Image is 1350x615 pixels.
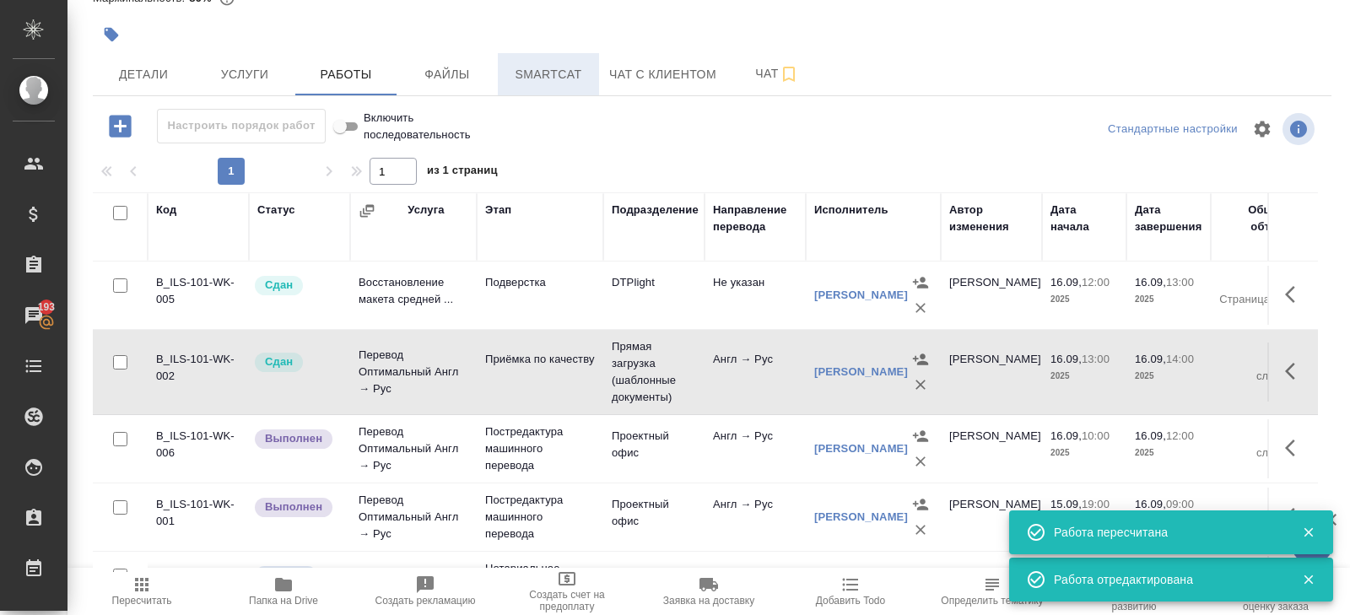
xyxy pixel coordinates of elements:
[603,419,705,478] td: Проектный офис
[506,589,628,612] span: Создать счет на предоплату
[1082,498,1110,510] p: 19:00
[1135,276,1166,289] p: 16.09,
[1050,498,1082,510] p: 15.09,
[354,568,496,615] button: Создать рекламацию
[603,266,705,325] td: DTPlight
[1135,445,1202,461] p: 2025
[1082,353,1110,365] p: 13:00
[908,347,933,372] button: Назначить
[713,202,797,235] div: Направление перевода
[1054,524,1277,541] div: Работа пересчитана
[908,270,933,295] button: Назначить
[350,556,477,615] td: Заверение срочно Не указан
[908,492,933,517] button: Назначить
[28,299,66,316] span: 193
[1135,353,1166,365] p: 16.09,
[485,423,595,474] p: Постредактура машинного перевода
[638,568,780,615] button: Заявка на доставку
[408,202,444,218] div: Услуга
[265,430,322,447] p: Выполнен
[508,64,589,85] span: Smartcat
[908,423,933,449] button: Назначить
[253,274,342,297] div: Менеджер проверил работу исполнителя, передает ее на следующий этап
[603,556,705,615] td: Проектный офис
[1050,368,1118,385] p: 2025
[814,202,888,218] div: Исполнитель
[350,338,477,406] td: Перевод Оптимальный Англ → Рус
[603,488,705,547] td: Проектный офис
[612,202,699,218] div: Подразделение
[485,202,511,218] div: Этап
[1104,116,1242,143] div: split button
[1275,428,1315,468] button: Здесь прячутся важные кнопки
[350,483,477,551] td: Перевод Оптимальный Англ → Рус
[496,568,638,615] button: Создать счет на предоплату
[407,64,488,85] span: Файлы
[780,568,921,615] button: Добавить Todo
[1282,113,1318,145] span: Посмотреть информацию
[705,343,806,402] td: Англ → Рус
[814,289,908,301] a: [PERSON_NAME]
[375,595,476,607] span: Создать рекламацию
[156,202,176,218] div: Код
[603,330,705,414] td: Прямая загрузка (шаблонные документы)
[908,295,933,321] button: Удалить
[1054,571,1277,588] div: Работа отредактирована
[93,16,130,53] button: Добавить тэг
[1135,368,1202,385] p: 2025
[1275,274,1315,315] button: Здесь прячутся важные кнопки
[1291,572,1326,587] button: Закрыть
[265,567,307,584] p: Подбор
[1219,274,1287,291] p: 1
[71,568,213,615] button: Пересчитать
[1135,202,1202,235] div: Дата завершения
[485,560,595,611] p: Нотариальное заверение подлинности по...
[427,160,498,185] span: из 1 страниц
[1219,351,1287,368] p: 129
[1166,429,1194,442] p: 12:00
[265,353,293,370] p: Сдан
[907,564,932,590] button: Назначить
[1135,429,1166,442] p: 16.09,
[249,595,318,607] span: Папка на Drive
[1050,291,1118,308] p: 2025
[1135,498,1166,510] p: 16.09,
[1219,368,1287,385] p: слово
[213,568,354,615] button: Папка на Drive
[1219,445,1287,461] p: слово
[1219,291,1287,308] p: Страница А4
[941,343,1042,402] td: [PERSON_NAME]
[1082,276,1110,289] p: 12:00
[1166,276,1194,289] p: 13:00
[148,343,249,402] td: B_ILS-101-WK-002
[908,372,933,397] button: Удалить
[1050,202,1118,235] div: Дата начала
[1219,202,1287,235] div: Общий объем
[148,488,249,547] td: B_ILS-101-WK-001
[779,64,799,84] svg: Подписаться
[148,556,249,615] td: B_ILS-101-WK-003
[941,556,1042,615] td: [PERSON_NAME]
[705,488,806,547] td: Англ → Рус
[949,202,1034,235] div: Автор изменения
[1082,429,1110,442] p: 10:00
[1291,525,1326,540] button: Закрыть
[97,109,143,143] button: Добавить работу
[148,266,249,325] td: B_ILS-101-WK-005
[814,365,908,378] a: [PERSON_NAME]
[1050,353,1082,365] p: 16.09,
[305,64,386,85] span: Работы
[1219,496,1287,513] p: 181
[359,202,375,219] button: Сгруппировать
[814,510,908,523] a: [PERSON_NAME]
[485,492,595,542] p: Постредактура машинного перевода
[257,202,295,218] div: Статус
[941,419,1042,478] td: [PERSON_NAME]
[253,428,342,450] div: Исполнитель завершил работу
[485,274,595,291] p: Подверстка
[705,556,806,615] td: Не указан
[112,595,172,607] span: Пересчитать
[485,351,595,368] p: Приёмка по качеству
[941,488,1042,547] td: [PERSON_NAME]
[1242,109,1282,149] span: Настроить таблицу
